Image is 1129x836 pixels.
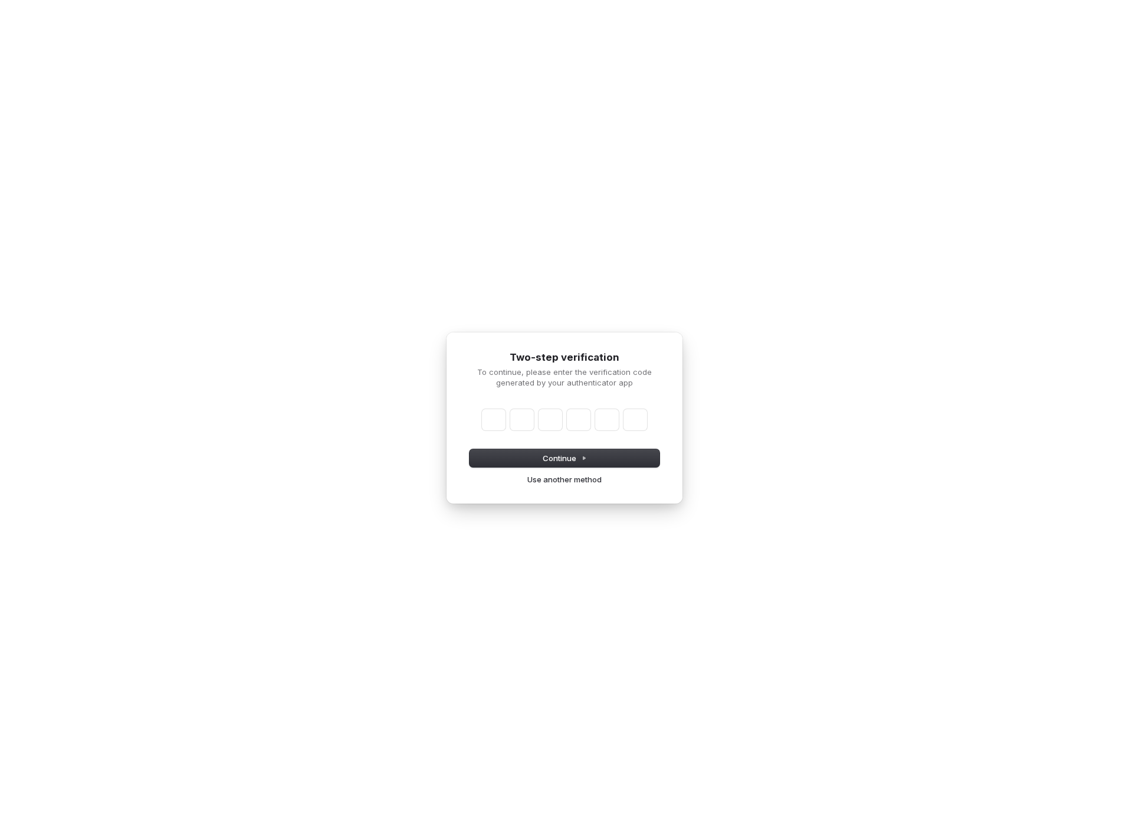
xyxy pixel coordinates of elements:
[482,409,647,430] input: Enter verification code
[470,367,659,388] p: To continue, please enter the verification code generated by your authenticator app
[527,474,602,485] a: Use another method
[470,449,659,467] button: Continue
[470,351,659,365] h1: Two-step verification
[543,453,587,463] span: Continue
